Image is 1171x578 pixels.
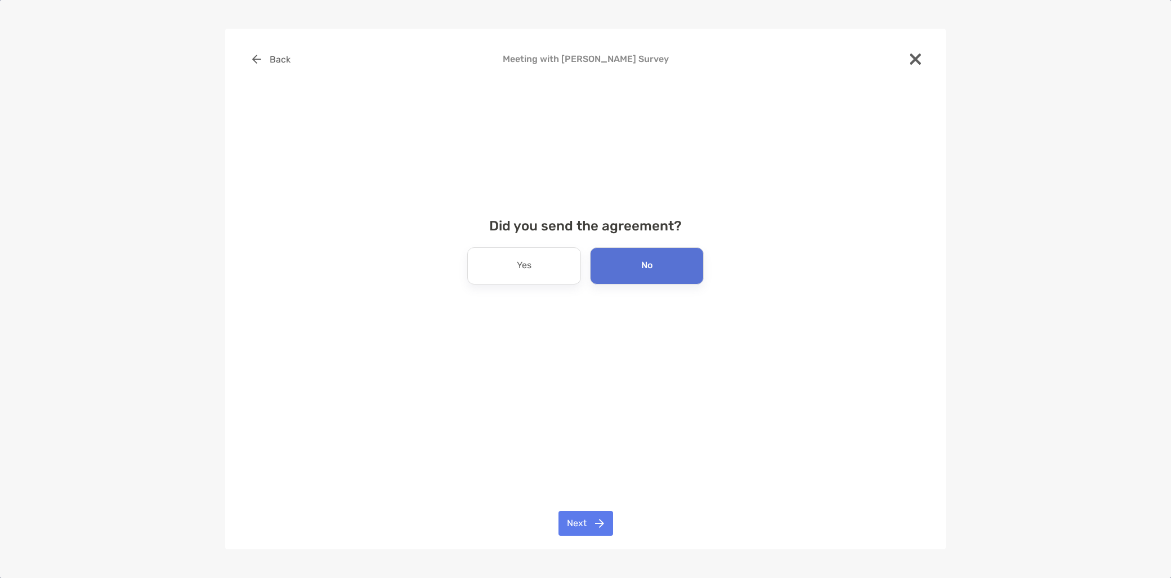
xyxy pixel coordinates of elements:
h4: Meeting with [PERSON_NAME] Survey [243,54,928,64]
button: Back [243,47,299,72]
img: button icon [252,55,261,64]
h4: Did you send the agreement? [243,218,928,234]
p: Yes [517,257,531,275]
img: button icon [595,519,604,528]
button: Next [558,511,613,536]
p: No [641,257,652,275]
img: close modal [910,54,921,65]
